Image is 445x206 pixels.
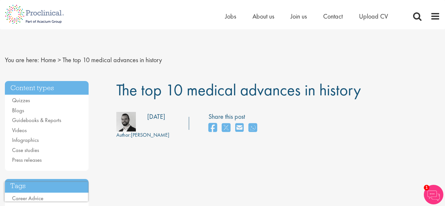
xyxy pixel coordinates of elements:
a: Quizzes [12,97,30,104]
span: You are here: [5,56,39,64]
span: The top 10 medical advances in history [63,56,162,64]
iframe: reCAPTCHA [5,182,88,201]
a: About us [252,12,274,21]
span: > [58,56,61,64]
h3: Content types [5,81,89,95]
a: Blogs [12,107,24,114]
a: Guidebooks & Reports [12,117,61,124]
img: 76d2c18e-6ce3-4617-eefd-08d5a473185b [116,112,136,131]
a: share on facebook [208,121,217,135]
a: share on email [235,121,244,135]
img: Chatbot [424,185,443,204]
a: breadcrumb link [41,56,56,64]
div: [PERSON_NAME] [116,131,169,139]
a: Press releases [12,156,42,163]
a: share on twitter [222,121,230,135]
label: Share this post [208,112,260,121]
a: Videos [12,127,27,134]
a: Jobs [225,12,236,21]
a: Contact [323,12,343,21]
a: Join us [291,12,307,21]
span: 1 [424,185,429,190]
a: Case studies [12,146,39,154]
a: Upload CV [359,12,388,21]
span: Author: [116,131,131,138]
div: [DATE] [147,112,165,121]
a: Infographics [12,136,39,144]
span: The top 10 medical advances in history [116,79,361,100]
h3: Tags [5,179,89,193]
a: share on whats app [249,121,257,135]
